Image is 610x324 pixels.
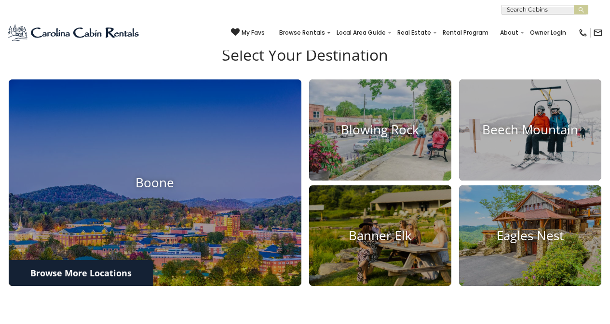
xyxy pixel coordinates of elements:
[438,26,493,39] a: Rental Program
[525,26,571,39] a: Owner Login
[9,260,153,286] a: Browse More Locations
[7,23,141,42] img: Blue-2.png
[593,28,603,38] img: mail-regular-black.png
[332,26,391,39] a: Local Area Guide
[495,26,523,39] a: About
[309,185,451,286] a: Banner Elk
[242,28,265,37] span: My Favs
[459,122,601,137] h4: Beech Mountain
[459,79,601,181] a: Beech Mountain
[7,46,603,79] h3: Select Your Destination
[274,26,330,39] a: Browse Rentals
[9,79,301,286] a: Boone
[393,26,436,39] a: Real Estate
[9,175,301,190] h4: Boone
[309,79,451,181] a: Blowing Rock
[459,228,601,243] h4: Eagles Nest
[459,185,601,286] a: Eagles Nest
[578,28,588,38] img: phone-regular-black.png
[309,122,451,137] h4: Blowing Rock
[309,228,451,243] h4: Banner Elk
[231,28,265,38] a: My Favs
